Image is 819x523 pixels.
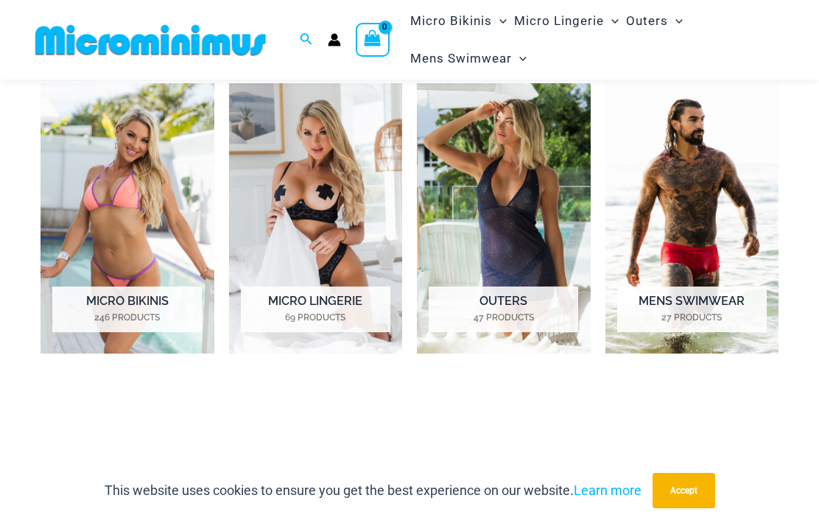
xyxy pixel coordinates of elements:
mark: 246 Products [52,311,202,324]
span: Mens Swimwear [410,40,512,77]
a: Search icon link [300,31,313,49]
mark: 47 Products [429,311,578,324]
a: Visit product category Outers [417,83,591,354]
a: View Shopping Cart, empty [356,23,390,57]
a: Visit product category Micro Lingerie [229,83,403,354]
span: Menu Toggle [604,2,619,40]
span: Outers [626,2,668,40]
span: Menu Toggle [492,2,507,40]
h2: Mens Swimwear [617,287,767,332]
button: Accept [653,473,715,508]
a: Visit product category Mens Swimwear [605,83,779,354]
img: Mens Swimwear [605,83,779,354]
h2: Micro Lingerie [241,287,390,332]
h2: Micro Bikinis [52,287,202,332]
a: OutersMenu ToggleMenu Toggle [622,2,686,40]
img: Outers [417,83,591,354]
span: Menu Toggle [668,2,683,40]
a: Learn more [574,482,642,498]
h2: Outers [429,287,578,332]
mark: 69 Products [241,311,390,324]
span: Micro Lingerie [514,2,604,40]
img: Micro Bikinis [41,83,214,354]
a: Mens SwimwearMenu ToggleMenu Toggle [407,40,530,77]
a: Micro BikinisMenu ToggleMenu Toggle [407,2,510,40]
iframe: TrustedSite Certified [41,393,778,503]
span: Menu Toggle [512,40,527,77]
mark: 27 Products [617,311,767,324]
img: MM SHOP LOGO FLAT [29,24,272,57]
span: Micro Bikinis [410,2,492,40]
p: This website uses cookies to ensure you get the best experience on our website. [105,480,642,502]
a: Visit product category Micro Bikinis [41,83,214,354]
a: Micro LingerieMenu ToggleMenu Toggle [510,2,622,40]
img: Micro Lingerie [229,83,403,354]
a: Account icon link [328,33,341,46]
